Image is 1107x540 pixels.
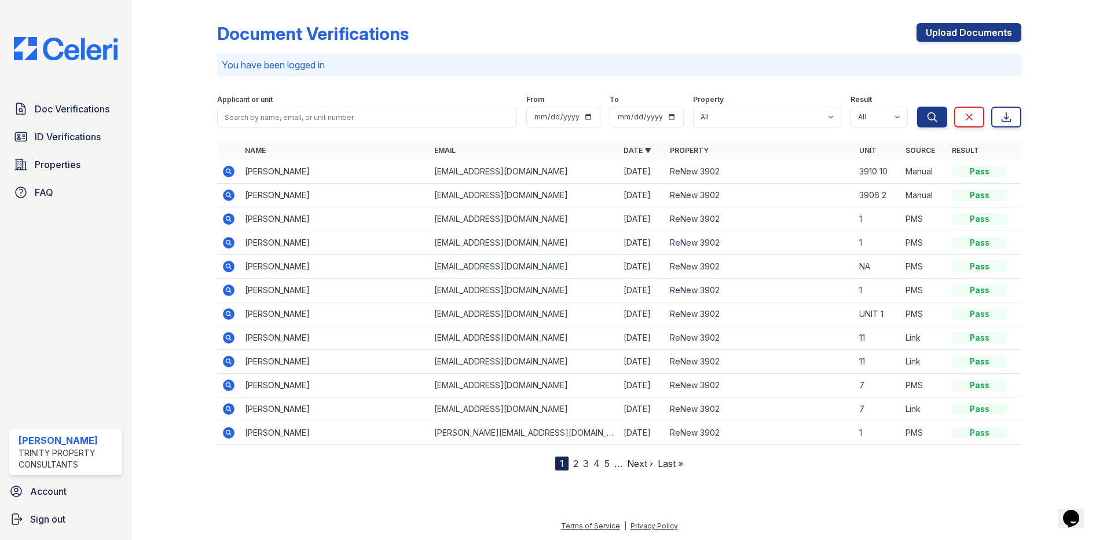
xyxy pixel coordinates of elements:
[610,95,619,104] label: To
[952,237,1007,249] div: Pass
[901,231,947,255] td: PMS
[35,102,109,116] span: Doc Verifications
[583,458,589,469] a: 3
[901,184,947,207] td: Manual
[9,153,122,176] a: Properties
[952,166,1007,177] div: Pass
[19,447,118,470] div: Trinity Property Consultants
[430,374,619,397] td: [EMAIL_ADDRESS][DOMAIN_NAME]
[855,231,901,255] td: 1
[561,521,620,530] a: Terms of Service
[30,484,67,498] span: Account
[670,146,709,155] a: Property
[240,350,430,374] td: [PERSON_NAME]
[240,207,430,231] td: [PERSON_NAME]
[665,302,855,326] td: ReNew 3902
[555,457,569,470] div: 1
[855,279,901,302] td: 1
[901,350,947,374] td: Link
[665,421,855,445] td: ReNew 3902
[901,302,947,326] td: PMS
[855,302,901,326] td: UNIT 1
[430,207,619,231] td: [EMAIL_ADDRESS][DOMAIN_NAME]
[901,374,947,397] td: PMS
[665,255,855,279] td: ReNew 3902
[614,457,622,470] span: …
[952,189,1007,201] div: Pass
[240,374,430,397] td: [PERSON_NAME]
[434,146,456,155] a: Email
[952,284,1007,296] div: Pass
[240,184,430,207] td: [PERSON_NAME]
[619,326,665,350] td: [DATE]
[5,480,127,503] a: Account
[430,302,619,326] td: [EMAIL_ADDRESS][DOMAIN_NAME]
[245,146,266,155] a: Name
[1058,494,1095,528] iframe: chat widget
[855,184,901,207] td: 3906 2
[217,107,517,127] input: Search by name, email, or unit number
[906,146,935,155] a: Source
[619,421,665,445] td: [DATE]
[665,279,855,302] td: ReNew 3902
[901,326,947,350] td: Link
[619,231,665,255] td: [DATE]
[19,433,118,447] div: [PERSON_NAME]
[430,255,619,279] td: [EMAIL_ADDRESS][DOMAIN_NAME]
[624,521,626,530] div: |
[851,95,872,104] label: Result
[855,207,901,231] td: 1
[901,279,947,302] td: PMS
[35,185,53,199] span: FAQ
[952,380,1007,391] div: Pass
[222,58,1017,72] p: You have been logged in
[665,350,855,374] td: ReNew 3902
[430,184,619,207] td: [EMAIL_ADDRESS][DOMAIN_NAME]
[901,421,947,445] td: PMS
[240,397,430,421] td: [PERSON_NAME]
[917,23,1021,42] a: Upload Documents
[430,397,619,421] td: [EMAIL_ADDRESS][DOMAIN_NAME]
[430,326,619,350] td: [EMAIL_ADDRESS][DOMAIN_NAME]
[35,158,80,172] span: Properties
[5,508,127,531] a: Sign out
[855,326,901,350] td: 11
[665,160,855,184] td: ReNew 3902
[619,374,665,397] td: [DATE]
[5,37,127,60] img: CE_Logo_Blue-a8612792a0a2168367f1c8372b55b34899dd931a85d93a1a3d3e32e68fde9ad4.png
[665,374,855,397] td: ReNew 3902
[217,95,273,104] label: Applicant or unit
[952,308,1007,320] div: Pass
[901,207,947,231] td: PMS
[35,130,101,144] span: ID Verifications
[240,326,430,350] td: [PERSON_NAME]
[855,160,901,184] td: 3910 10
[952,427,1007,439] div: Pass
[9,125,122,148] a: ID Verifications
[240,255,430,279] td: [PERSON_NAME]
[619,302,665,326] td: [DATE]
[855,255,901,279] td: NA
[619,350,665,374] td: [DATE]
[665,231,855,255] td: ReNew 3902
[901,160,947,184] td: Manual
[430,350,619,374] td: [EMAIL_ADDRESS][DOMAIN_NAME]
[240,231,430,255] td: [PERSON_NAME]
[952,356,1007,367] div: Pass
[952,261,1007,272] div: Pass
[859,146,877,155] a: Unit
[573,458,578,469] a: 2
[430,421,619,445] td: [PERSON_NAME][EMAIL_ADDRESS][DOMAIN_NAME]
[619,279,665,302] td: [DATE]
[658,458,683,469] a: Last »
[619,207,665,231] td: [DATE]
[665,207,855,231] td: ReNew 3902
[952,403,1007,415] div: Pass
[855,374,901,397] td: 7
[901,397,947,421] td: Link
[619,184,665,207] td: [DATE]
[619,255,665,279] td: [DATE]
[430,279,619,302] td: [EMAIL_ADDRESS][DOMAIN_NAME]
[693,95,724,104] label: Property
